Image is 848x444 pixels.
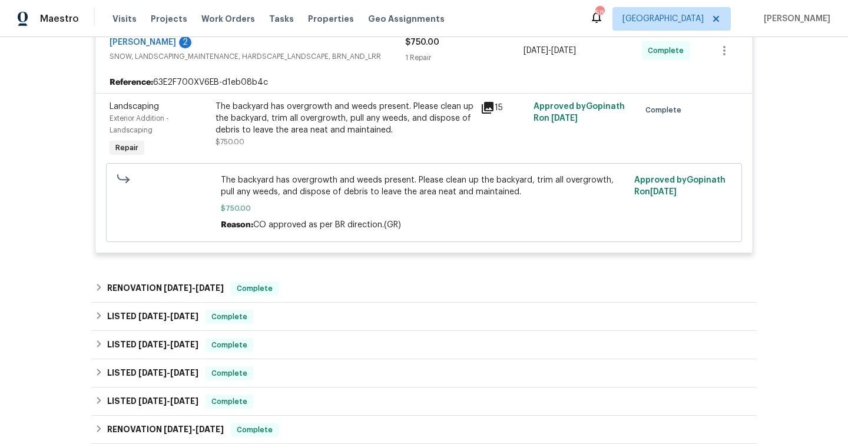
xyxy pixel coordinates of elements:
[91,416,757,444] div: RENOVATION [DATE]-[DATE]Complete
[91,387,757,416] div: LISTED [DATE]-[DATE]Complete
[269,15,294,23] span: Tasks
[110,51,405,62] span: SNOW, LANDSCAPING_MAINTENANCE, HARDSCAPE_LANDSCAPE, BRN_AND_LRR
[164,425,192,433] span: [DATE]
[179,37,191,48] div: 2
[759,13,830,25] span: [PERSON_NAME]
[107,366,198,380] h6: LISTED
[138,312,198,320] span: -
[111,142,143,154] span: Repair
[201,13,255,25] span: Work Orders
[221,174,628,198] span: The backyard has overgrowth and weeds present. Please clean up the backyard, trim all overgrowth,...
[110,77,153,88] b: Reference:
[648,45,688,57] span: Complete
[524,47,548,55] span: [DATE]
[207,367,252,379] span: Complete
[138,397,167,405] span: [DATE]
[622,13,704,25] span: [GEOGRAPHIC_DATA]
[151,13,187,25] span: Projects
[196,284,224,292] span: [DATE]
[110,38,176,47] a: [PERSON_NAME]
[207,311,252,323] span: Complete
[138,369,198,377] span: -
[170,369,198,377] span: [DATE]
[164,284,224,292] span: -
[107,395,198,409] h6: LISTED
[138,397,198,405] span: -
[368,13,445,25] span: Geo Assignments
[107,281,224,296] h6: RENOVATION
[221,221,253,229] span: Reason:
[91,331,757,359] div: LISTED [DATE]-[DATE]Complete
[405,52,524,64] div: 1 Repair
[40,13,79,25] span: Maestro
[196,425,224,433] span: [DATE]
[91,274,757,303] div: RENOVATION [DATE]-[DATE]Complete
[308,13,354,25] span: Properties
[107,338,198,352] h6: LISTED
[91,303,757,331] div: LISTED [DATE]-[DATE]Complete
[112,13,137,25] span: Visits
[138,340,167,349] span: [DATE]
[207,339,252,351] span: Complete
[221,203,628,214] span: $750.00
[110,102,159,111] span: Landscaping
[534,102,625,122] span: Approved by Gopinath R on
[551,114,578,122] span: [DATE]
[164,284,192,292] span: [DATE]
[405,38,439,47] span: $750.00
[253,221,401,229] span: CO approved as per BR direction.(GR)
[138,369,167,377] span: [DATE]
[481,101,526,115] div: 15
[138,340,198,349] span: -
[216,138,244,145] span: $750.00
[138,312,167,320] span: [DATE]
[216,101,473,136] div: The backyard has overgrowth and weeds present. Please clean up the backyard, trim all overgrowth,...
[170,397,198,405] span: [DATE]
[164,425,224,433] span: -
[524,45,576,57] span: -
[232,424,277,436] span: Complete
[110,115,169,134] span: Exterior Addition - Landscaping
[207,396,252,407] span: Complete
[95,72,753,93] div: 63E2F700XV6EB-d1eb08b4c
[107,423,224,437] h6: RENOVATION
[170,340,198,349] span: [DATE]
[170,312,198,320] span: [DATE]
[634,176,726,196] span: Approved by Gopinath R on
[645,104,686,116] span: Complete
[551,47,576,55] span: [DATE]
[650,188,677,196] span: [DATE]
[107,310,198,324] h6: LISTED
[91,359,757,387] div: LISTED [DATE]-[DATE]Complete
[232,283,277,294] span: Complete
[595,7,604,19] div: 58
